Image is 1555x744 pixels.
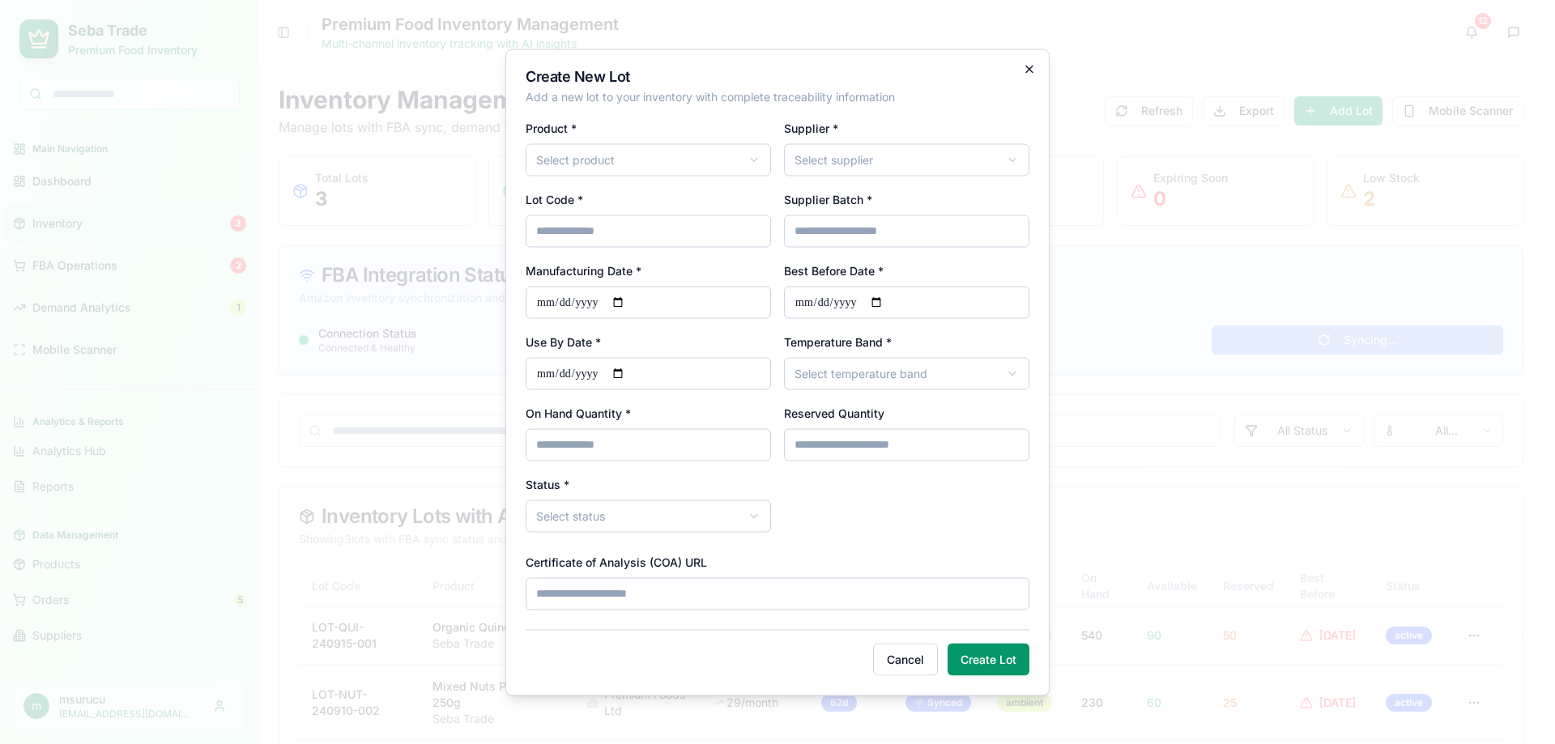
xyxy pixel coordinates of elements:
p: Add a new lot to your inventory with complete traceability information [526,88,1029,104]
h2: Create New Lot [526,69,1029,83]
label: Use By Date * [526,334,601,348]
label: Manufacturing Date * [526,263,641,277]
button: Cancel [873,643,938,675]
label: Supplier Batch * [784,192,872,206]
label: Best Before Date * [784,263,884,277]
label: Lot Code * [526,192,583,206]
label: Temperature Band * [784,334,892,348]
label: Product * [526,121,577,134]
button: Create Lot [948,643,1029,675]
label: Status * [526,477,569,491]
label: Reserved Quantity [784,406,884,419]
label: Certificate of Analysis (COA) URL [526,555,707,568]
label: Supplier * [784,121,838,134]
label: On Hand Quantity * [526,406,631,419]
